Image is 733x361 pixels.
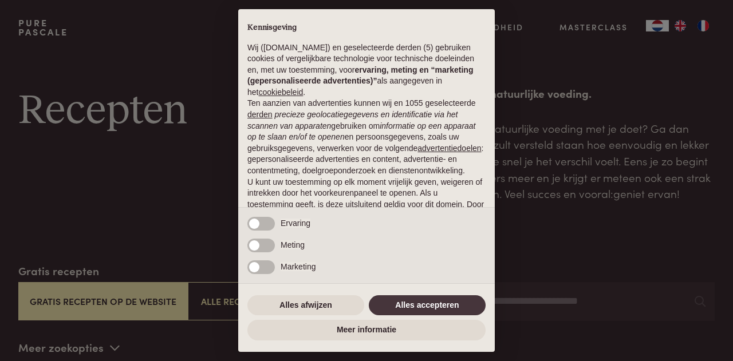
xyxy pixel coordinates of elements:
[247,110,458,130] em: precieze geolocatiegegevens en identificatie via het scannen van apparaten
[281,262,316,271] span: Marketing
[247,65,473,86] strong: ervaring, meting en “marketing (gepersonaliseerde advertenties)”
[247,320,486,340] button: Meer informatie
[247,121,476,142] em: informatie op een apparaat op te slaan en/of te openen
[247,23,486,33] h2: Kennisgeving
[247,42,486,98] p: Wij ([DOMAIN_NAME]) en geselecteerde derden (5) gebruiken cookies of vergelijkbare technologie vo...
[247,98,486,176] p: Ten aanzien van advertenties kunnen wij en 1055 geselecteerde gebruiken om en persoonsgegevens, z...
[247,295,364,316] button: Alles afwijzen
[281,219,310,228] span: Ervaring
[369,295,486,316] button: Alles accepteren
[281,240,305,249] span: Meting
[247,109,273,121] button: derden
[417,143,481,154] button: advertentiedoelen
[247,177,486,233] p: U kunt uw toestemming op elk moment vrijelijk geven, weigeren of intrekken door het voorkeurenpan...
[258,88,303,97] a: cookiebeleid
